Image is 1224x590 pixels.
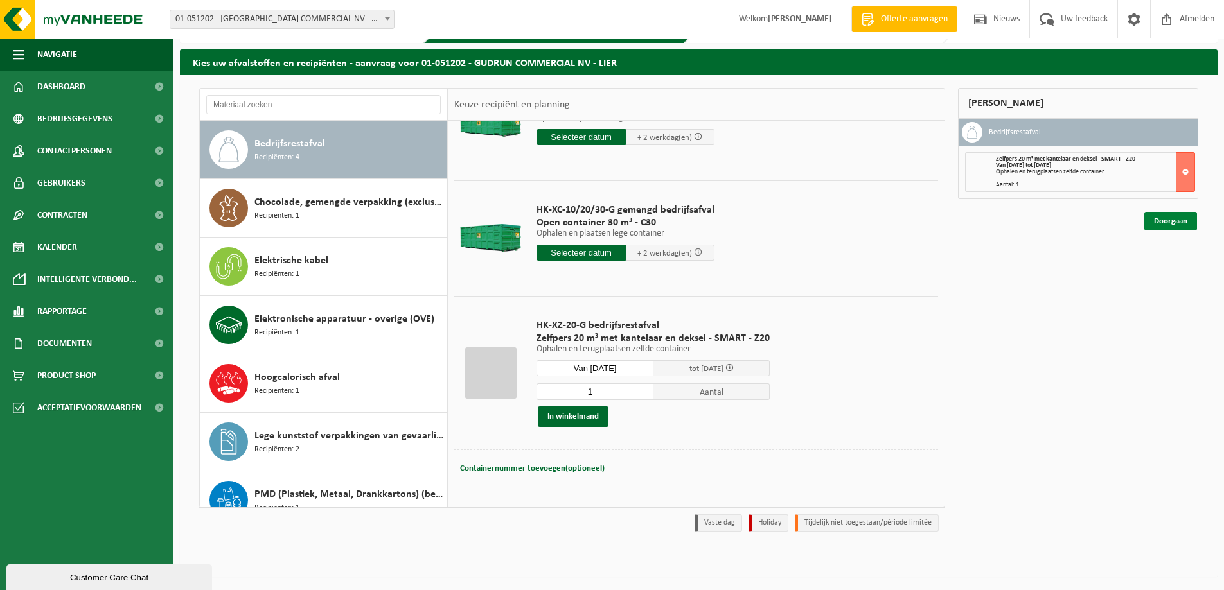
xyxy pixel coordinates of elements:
[695,514,742,532] li: Vaste dag
[537,332,770,345] span: Zelfpers 20 m³ met kantelaar en deksel - SMART - Z20
[254,268,299,281] span: Recipiënten: 1
[37,71,85,103] span: Dashboard
[200,179,447,238] button: Chocolade, gemengde verpakking (exclusief glas) Recipiënten: 1
[989,122,1041,143] h3: Bedrijfsrestafval
[254,502,299,514] span: Recipiënten: 1
[200,238,447,296] button: Elektrische kabel Recipiënten: 1
[6,562,215,590] iframe: chat widget
[200,413,447,471] button: Lege kunststof verpakkingen van gevaarlijke stoffen Recipiënten: 2
[996,182,1194,188] div: Aantal: 1
[37,167,85,199] span: Gebruikers
[254,444,299,456] span: Recipiënten: 2
[37,392,141,424] span: Acceptatievoorwaarden
[254,195,443,210] span: Chocolade, gemengde verpakking (exclusief glas)
[37,231,77,263] span: Kalender
[170,10,394,28] span: 01-051202 - GUDRUN COMMERCIAL NV - LIER
[996,162,1051,169] strong: Van [DATE] tot [DATE]
[37,103,112,135] span: Bedrijfsgegevens
[637,134,692,142] span: + 2 werkdag(en)
[254,253,328,268] span: Elektrische kabel
[460,464,605,473] span: Containernummer toevoegen(optioneel)
[180,49,1218,74] h2: Kies uw afvalstoffen en recipiënten - aanvraag voor 01-051202 - GUDRUN COMMERCIAL NV - LIER
[749,514,788,532] li: Holiday
[537,319,770,332] span: HK-XZ-20-G bedrijfsrestafval
[254,136,325,152] span: Bedrijfsrestafval
[37,263,137,295] span: Intelligente verbond...
[537,204,714,216] span: HK-XC-10/20/30-G gemengd bedrijfsafval
[537,245,626,261] input: Selecteer datum
[200,296,447,354] button: Elektronische apparatuur - overige (OVE) Recipiënten: 1
[689,365,723,373] span: tot [DATE]
[254,327,299,339] span: Recipiënten: 1
[448,89,576,121] div: Keuze recipiënt en planning
[1144,212,1197,230] a: Doorgaan
[37,39,77,71] span: Navigatie
[459,460,606,478] button: Containernummer toevoegen(optioneel)
[254,370,340,385] span: Hoogcalorisch afval
[37,295,87,327] span: Rapportage
[653,383,770,400] span: Aantal
[170,10,395,29] span: 01-051202 - GUDRUN COMMERCIAL NV - LIER
[537,229,714,238] p: Ophalen en plaatsen lege container
[637,249,692,257] span: + 2 werkdag(en)
[37,360,96,392] span: Product Shop
[537,360,653,376] input: Selecteer datum
[768,14,832,24] strong: [PERSON_NAME]
[851,6,957,32] a: Offerte aanvragen
[200,471,447,530] button: PMD (Plastiek, Metaal, Drankkartons) (bedrijven) Recipiënten: 1
[254,311,434,327] span: Elektronische apparatuur - overige (OVE)
[200,354,447,413] button: Hoogcalorisch afval Recipiënten: 1
[37,199,87,231] span: Contracten
[537,129,626,145] input: Selecteer datum
[996,169,1194,175] div: Ophalen en terugplaatsen zelfde container
[996,155,1135,162] span: Zelfpers 20 m³ met kantelaar en deksel - SMART - Z20
[254,152,299,164] span: Recipiënten: 4
[538,406,608,427] button: In winkelmand
[878,13,951,26] span: Offerte aanvragen
[795,514,939,532] li: Tijdelijk niet toegestaan/période limitée
[254,487,443,502] span: PMD (Plastiek, Metaal, Drankkartons) (bedrijven)
[254,385,299,397] span: Recipiënten: 1
[37,135,112,167] span: Contactpersonen
[37,327,92,360] span: Documenten
[537,345,770,354] p: Ophalen en terugplaatsen zelfde container
[254,428,443,444] span: Lege kunststof verpakkingen van gevaarlijke stoffen
[958,88,1198,119] div: [PERSON_NAME]
[254,210,299,222] span: Recipiënten: 1
[537,216,714,229] span: Open container 30 m³ - C30
[206,95,441,114] input: Materiaal zoeken
[200,121,447,179] button: Bedrijfsrestafval Recipiënten: 4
